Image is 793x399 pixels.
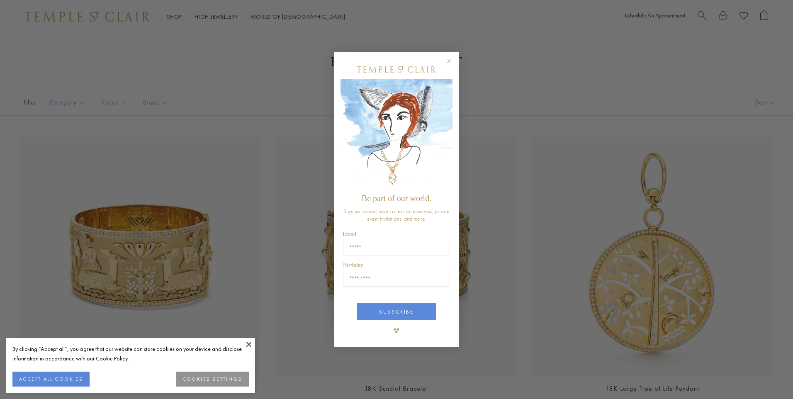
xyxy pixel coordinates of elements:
[341,79,452,190] img: c4a9eb12-d91a-4d4a-8ee0-386386f4f338.jpeg
[752,360,785,391] iframe: Gorgias live chat messenger
[343,262,363,268] span: Birthday
[343,207,450,222] span: Sign up for exclusive collection previews, private event invitations, and more.
[357,66,436,73] img: Temple St. Clair
[12,344,249,363] div: By clicking “Accept all”, you agree that our website can store cookies on your device and disclos...
[12,372,90,387] button: ACCEPT ALL COOKIES
[448,60,458,71] button: Close dialog
[343,240,450,255] input: Email
[362,194,431,203] span: Be part of our world.
[176,372,249,387] button: COOKIES SETTINGS
[388,322,405,339] img: TSC
[357,303,436,320] button: SUBSCRIBE
[343,231,356,237] span: Email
